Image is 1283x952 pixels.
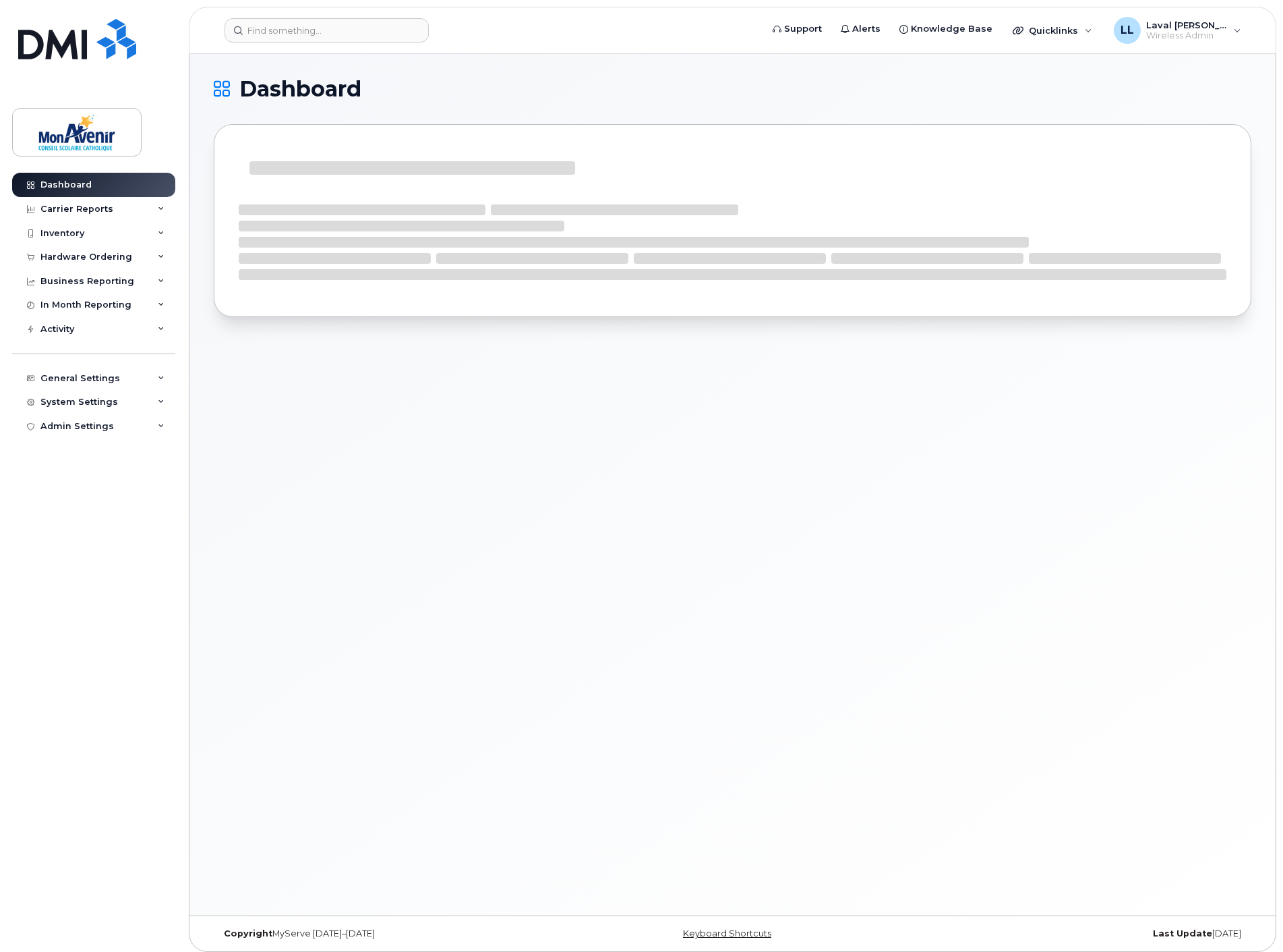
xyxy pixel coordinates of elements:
div: MyServe [DATE]–[DATE] [214,928,560,939]
a: Keyboard Shortcuts [683,928,771,939]
strong: Last Update [1153,928,1212,939]
span: Dashboard [239,79,361,99]
div: [DATE] [905,928,1251,939]
strong: Copyright [224,928,272,939]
